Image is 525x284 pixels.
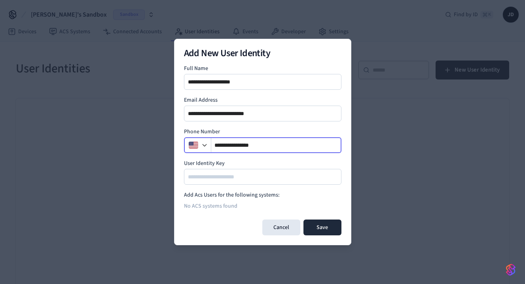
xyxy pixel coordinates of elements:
button: Cancel [262,220,300,235]
h4: Add Acs Users for the following systems: [184,191,341,199]
button: Save [303,220,341,235]
img: SeamLogoGradient.69752ec5.svg [506,263,516,276]
div: No ACS systems found [184,199,341,213]
label: User Identity Key [184,159,341,167]
label: Email Address [184,96,341,104]
label: Phone Number [184,128,341,136]
label: Full Name [184,64,341,72]
h2: Add New User Identity [184,49,341,58]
